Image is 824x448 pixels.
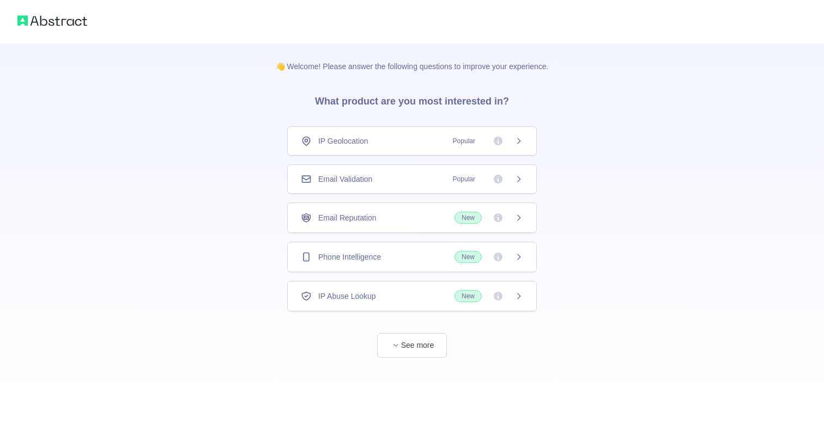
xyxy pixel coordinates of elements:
span: New [455,251,482,263]
p: 👋 Welcome! Please answer the following questions to improve your experience. [258,44,566,72]
button: See more [377,333,447,358]
span: New [455,212,482,224]
span: Email Reputation [318,212,377,223]
img: Abstract logo [17,13,87,28]
span: Popular [446,136,482,146]
span: Email Validation [318,174,372,185]
span: IP Abuse Lookup [318,291,376,302]
span: New [455,290,482,302]
h3: What product are you most interested in? [298,72,526,126]
span: Phone Intelligence [318,251,381,262]
span: Popular [446,174,482,185]
span: IP Geolocation [318,136,368,146]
